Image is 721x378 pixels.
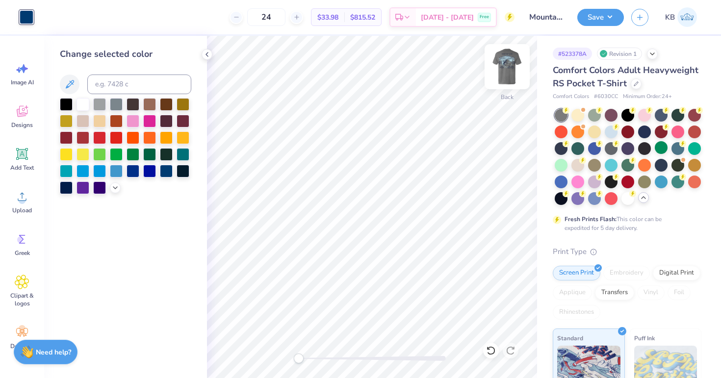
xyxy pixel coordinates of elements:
[553,64,698,89] span: Comfort Colors Adult Heavyweight RS Pocket T-Shirt
[317,12,338,23] span: $33.98
[6,292,38,307] span: Clipart & logos
[653,266,700,280] div: Digital Print
[350,12,375,23] span: $815.52
[595,285,634,300] div: Transfers
[668,285,691,300] div: Foil
[623,93,672,101] span: Minimum Order: 24 +
[553,266,600,280] div: Screen Print
[597,48,642,60] div: Revision 1
[553,305,600,320] div: Rhinestones
[677,7,697,27] img: Kayla Berkoff
[553,246,701,257] div: Print Type
[603,266,650,280] div: Embroidery
[577,9,624,26] button: Save
[553,48,592,60] div: # 523378A
[553,285,592,300] div: Applique
[247,8,285,26] input: – –
[87,75,191,94] input: e.g. 7428 c
[501,93,514,101] div: Back
[665,12,675,23] span: KB
[634,333,655,343] span: Puff Ink
[557,333,583,343] span: Standard
[594,93,618,101] span: # 6030CC
[553,93,589,101] span: Comfort Colors
[522,7,570,27] input: Untitled Design
[15,249,30,257] span: Greek
[637,285,665,300] div: Vinyl
[60,48,191,61] div: Change selected color
[421,12,474,23] span: [DATE] - [DATE]
[565,215,685,232] div: This color can be expedited for 5 day delivery.
[10,342,34,350] span: Decorate
[294,353,304,363] div: Accessibility label
[36,348,71,357] strong: Need help?
[11,78,34,86] span: Image AI
[661,7,701,27] a: KB
[11,121,33,129] span: Designs
[480,14,489,21] span: Free
[12,206,32,214] span: Upload
[488,47,527,86] img: Back
[565,215,617,223] strong: Fresh Prints Flash:
[10,164,34,172] span: Add Text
